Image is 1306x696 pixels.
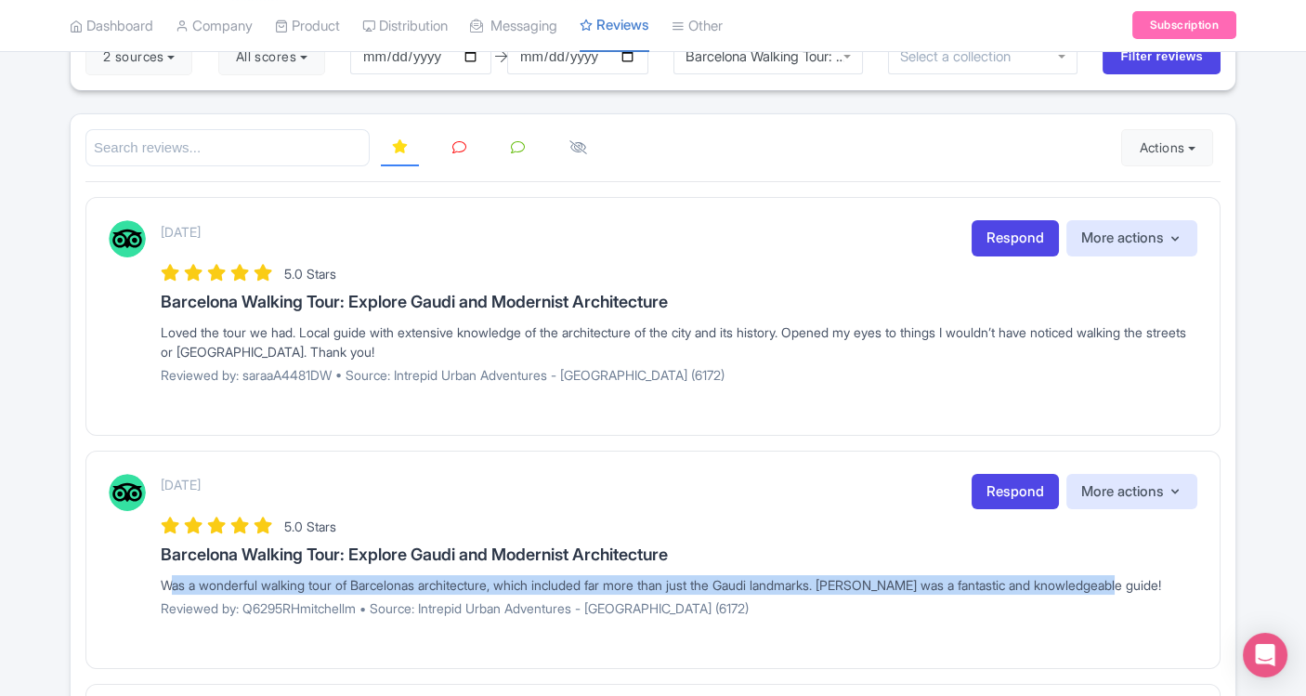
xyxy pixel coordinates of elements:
button: 2 sources [85,38,192,75]
div: Was a wonderful walking tour of Barcelonas architecture, which included far more than just the Ga... [161,575,1197,595]
input: Select a collection [900,48,1024,65]
p: Reviewed by: Q6295RHmitchellm • Source: Intrepid Urban Adventures - [GEOGRAPHIC_DATA] (6172) [161,598,1197,618]
a: Messaging [470,1,557,52]
img: Tripadvisor Logo [109,474,146,511]
button: More actions [1066,220,1197,256]
a: Dashboard [70,1,153,52]
a: Distribution [362,1,448,52]
a: Respond [972,220,1059,256]
p: [DATE] [161,222,201,242]
a: Respond [972,474,1059,510]
input: Search reviews... [85,129,370,167]
span: 5.0 Stars [284,519,336,534]
a: Product [275,1,340,52]
span: 5.0 Stars [284,266,336,282]
p: [DATE] [161,475,201,494]
div: Open Intercom Messenger [1243,633,1287,677]
p: Reviewed by: saraaA4481DW • Source: Intrepid Urban Adventures - [GEOGRAPHIC_DATA] (6172) [161,365,1197,385]
div: Loved the tour we had. Local guide with extensive knowledge of the architecture of the city and i... [161,322,1197,361]
a: Company [176,1,253,52]
h3: Barcelona Walking Tour: Explore Gaudi and Modernist Architecture [161,545,1197,564]
button: More actions [1066,474,1197,510]
img: Tripadvisor Logo [109,220,146,257]
a: Subscription [1132,12,1236,40]
input: Filter reviews [1103,39,1221,74]
div: Barcelona Walking Tour: Explore Gaudi and Modernist Architecture [686,48,851,65]
button: All scores [218,38,325,75]
a: Other [672,1,723,52]
h3: Barcelona Walking Tour: Explore Gaudi and Modernist Architecture [161,293,1197,311]
button: Actions [1121,129,1213,166]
